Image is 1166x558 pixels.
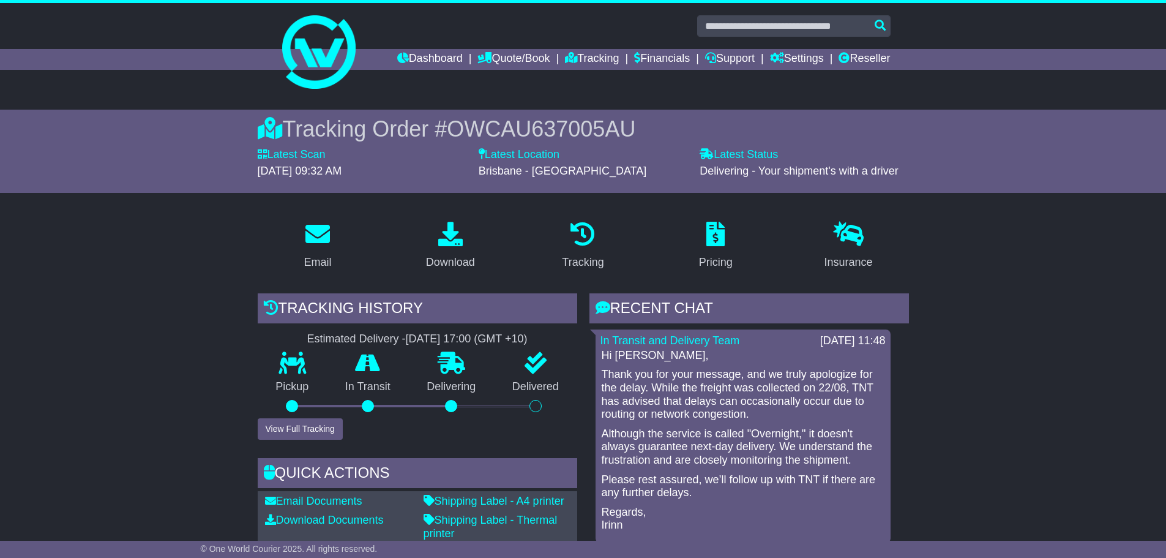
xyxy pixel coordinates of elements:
[820,334,886,348] div: [DATE] 11:48
[397,49,463,70] a: Dashboard
[699,254,733,271] div: Pricing
[602,473,884,500] p: Please rest assured, we’ll follow up with TNT if there are any further delays.
[426,254,475,271] div: Download
[602,349,884,363] p: Hi [PERSON_NAME],
[602,428,884,467] p: Although the service is called "Overnight," it doesn't always guarantee next-day delivery. We und...
[589,293,909,326] div: RECENT CHAT
[304,254,331,271] div: Email
[634,49,690,70] a: Financials
[447,116,635,141] span: OWCAU637005AU
[258,333,577,346] div: Estimated Delivery -
[602,506,884,532] p: Regards, Irinn
[258,293,577,326] div: Tracking history
[700,165,899,177] span: Delivering - Your shipment's with a driver
[565,49,619,70] a: Tracking
[700,148,778,162] label: Latest Status
[327,380,409,394] p: In Transit
[258,380,327,394] p: Pickup
[201,544,378,554] span: © One World Courier 2025. All rights reserved.
[258,165,342,177] span: [DATE] 09:32 AM
[265,495,362,507] a: Email Documents
[265,514,384,526] a: Download Documents
[705,49,755,70] a: Support
[409,380,495,394] p: Delivering
[770,49,824,70] a: Settings
[554,217,611,275] a: Tracking
[258,418,343,440] button: View Full Tracking
[824,254,873,271] div: Insurance
[562,254,604,271] div: Tracking
[494,380,577,394] p: Delivered
[258,148,326,162] label: Latest Scan
[817,217,881,275] a: Insurance
[479,165,646,177] span: Brisbane - [GEOGRAPHIC_DATA]
[258,458,577,491] div: Quick Actions
[424,514,558,540] a: Shipping Label - Thermal printer
[479,148,559,162] label: Latest Location
[296,217,339,275] a: Email
[406,333,528,346] div: [DATE] 17:00 (GMT +10)
[418,217,483,275] a: Download
[691,217,741,275] a: Pricing
[477,49,550,70] a: Quote/Book
[424,495,564,507] a: Shipping Label - A4 printer
[600,334,740,347] a: In Transit and Delivery Team
[839,49,890,70] a: Reseller
[258,116,909,142] div: Tracking Order #
[602,368,884,421] p: Thank you for your message, and we truly apologize for the delay. While the freight was collected...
